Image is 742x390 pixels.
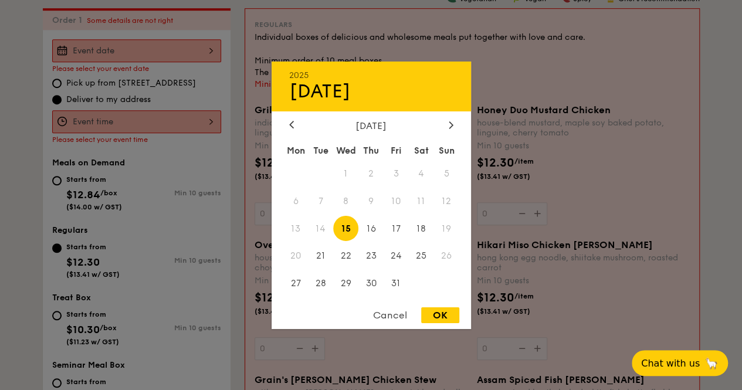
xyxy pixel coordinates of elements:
span: 12 [434,188,459,213]
span: 5 [434,161,459,186]
span: 6 [283,188,309,213]
span: 9 [358,188,384,213]
span: 20 [283,243,309,269]
div: OK [421,307,459,323]
span: 3 [384,161,409,186]
span: 10 [384,188,409,213]
div: Cancel [361,307,419,323]
div: Sun [434,140,459,161]
span: 27 [283,271,309,296]
span: 1 [333,161,358,186]
div: [DATE] [289,80,453,102]
span: Chat with us [641,358,700,369]
span: 30 [358,271,384,296]
span: 23 [358,243,384,269]
span: 28 [308,271,333,296]
div: Fri [384,140,409,161]
button: Chat with us🦙 [632,350,728,376]
span: 15 [333,216,358,241]
div: Mon [283,140,309,161]
span: 7 [308,188,333,213]
span: 31 [384,271,409,296]
span: 4 [409,161,434,186]
div: 2025 [289,70,453,80]
span: 21 [308,243,333,269]
span: 17 [384,216,409,241]
span: 22 [333,243,358,269]
span: 19 [434,216,459,241]
div: [DATE] [289,120,453,131]
span: 11 [409,188,434,213]
span: 🦙 [704,357,719,370]
span: 29 [333,271,358,296]
div: Thu [358,140,384,161]
div: Tue [308,140,333,161]
span: 16 [358,216,384,241]
span: 14 [308,216,333,241]
span: 2 [358,161,384,186]
span: 13 [283,216,309,241]
span: 18 [409,216,434,241]
span: 24 [384,243,409,269]
div: Wed [333,140,358,161]
span: 8 [333,188,358,213]
span: 26 [434,243,459,269]
span: 25 [409,243,434,269]
div: Sat [409,140,434,161]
